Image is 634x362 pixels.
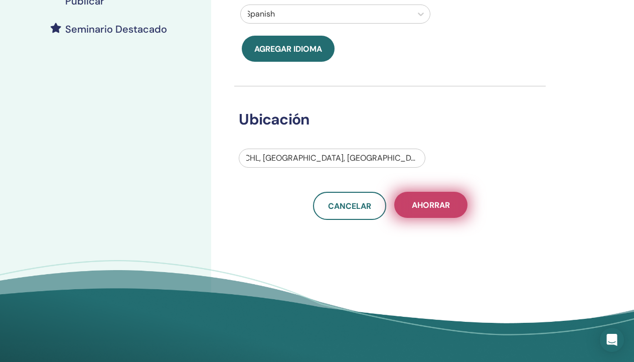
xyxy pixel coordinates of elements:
a: Cancelar [313,192,386,220]
span: Ahorrar [412,200,450,210]
button: Agregar idioma [242,36,335,62]
button: Ahorrar [394,192,467,218]
div: Open Intercom Messenger [600,328,624,352]
span: Cancelar [328,201,371,211]
span: Agregar idioma [254,44,322,54]
h3: Ubicación [233,110,532,129]
h4: Seminario Destacado [65,23,167,35]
